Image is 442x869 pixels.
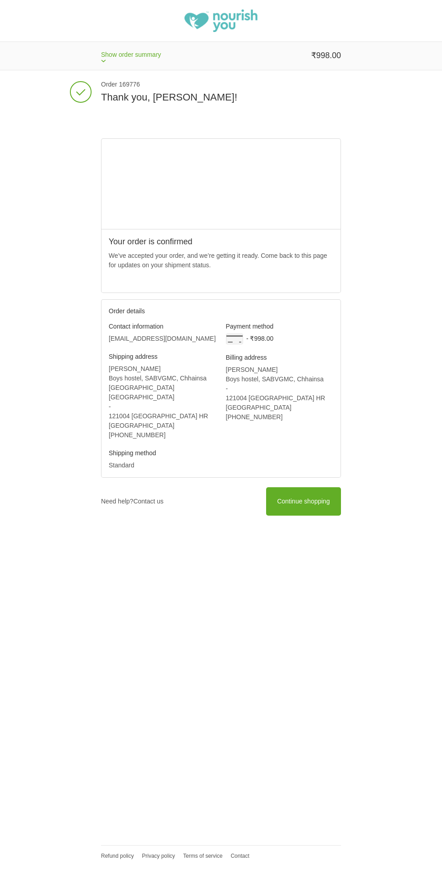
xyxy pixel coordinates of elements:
a: Continue shopping [266,487,341,515]
p: We’ve accepted your order, and we’re getting it ready. Come back to this page for updates on your... [109,251,333,270]
p: Standard [109,461,216,470]
h2: Your order is confirmed [109,237,333,247]
h2: Thank you, [PERSON_NAME]! [101,91,341,104]
h3: Shipping method [109,449,216,457]
a: Refund policy [101,853,134,859]
address: [PERSON_NAME] Boys hostel, SABVGMC, Chhainsa - 121004 [GEOGRAPHIC_DATA] HR [GEOGRAPHIC_DATA] ‎[PH... [226,365,334,422]
span: ₹998.00 [311,51,341,60]
h3: Billing address [226,353,334,361]
span: Continue shopping [277,498,330,505]
a: Terms of service [183,853,222,859]
span: Order 169776 [101,80,341,89]
bdo: [EMAIL_ADDRESS][DOMAIN_NAME] [109,335,216,342]
img: Nourish You [184,9,258,32]
span: Show order summary [101,51,161,58]
address: [PERSON_NAME] Boys hostel, SABVGMC, Chhainsa [GEOGRAPHIC_DATA] [GEOGRAPHIC_DATA] - 121004 [GEOGRA... [109,364,216,440]
a: Contact us [134,498,164,505]
div: Google map displaying pin point of shipping address: Ballabgarh, Haryana [101,139,341,229]
a: Contact [230,853,249,859]
p: Need help? [101,497,164,506]
iframe: Google map displaying pin point of shipping address: Ballabgarh, Haryana [101,139,341,229]
h3: Shipping address [109,352,216,361]
h2: Order details [109,307,221,315]
h3: Contact information [109,322,216,330]
a: Privacy policy [142,853,175,859]
h3: Payment method [226,322,334,330]
span: - ₹998.00 [246,335,273,342]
